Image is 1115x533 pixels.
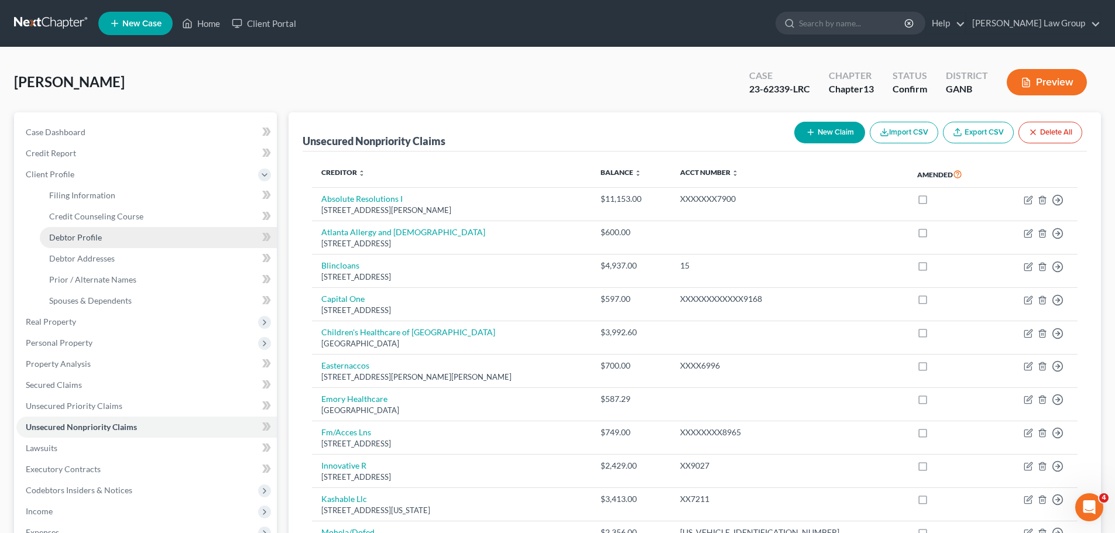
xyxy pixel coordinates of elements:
a: Secured Claims [16,374,277,396]
a: Debtor Profile [40,227,277,248]
i: unfold_more [358,170,365,177]
span: Prior / Alternate Names [49,274,136,284]
button: Delete All [1018,122,1082,143]
a: Blincloans [321,260,359,270]
a: Kashable Llc [321,494,367,504]
div: GANB [946,82,988,96]
div: Status [893,69,927,82]
div: District [946,69,988,82]
a: Unsecured Priority Claims [16,396,277,417]
div: $11,153.00 [601,193,661,205]
div: Chapter [829,82,874,96]
a: Executory Contracts [16,459,277,480]
a: Prior / Alternate Names [40,269,277,290]
span: Property Analysis [26,359,91,369]
i: unfold_more [634,170,641,177]
div: [STREET_ADDRESS][PERSON_NAME] [321,205,581,216]
span: Lawsuits [26,443,57,453]
div: $2,429.00 [601,460,661,472]
a: Lawsuits [16,438,277,459]
div: XXXXXXXXXXXX9168 [680,293,899,305]
span: Credit Report [26,148,76,158]
a: Debtor Addresses [40,248,277,269]
a: Children's Healthcare of [GEOGRAPHIC_DATA] [321,327,495,337]
div: Confirm [893,82,927,96]
span: Secured Claims [26,380,82,390]
a: Creditor unfold_more [321,168,365,177]
div: $749.00 [601,427,661,438]
a: Credit Report [16,143,277,164]
span: Credit Counseling Course [49,211,143,221]
button: Import CSV [870,122,938,143]
div: XXXXXXXX8965 [680,427,899,438]
a: Help [926,13,965,34]
a: Credit Counseling Course [40,206,277,227]
div: Unsecured Nonpriority Claims [303,134,445,148]
div: Chapter [829,69,874,82]
div: $597.00 [601,293,661,305]
div: [GEOGRAPHIC_DATA] [321,338,581,349]
a: Unsecured Nonpriority Claims [16,417,277,438]
span: Personal Property [26,338,92,348]
iframe: Intercom live chat [1075,493,1103,521]
a: Filing Information [40,185,277,206]
a: Capital One [321,294,365,304]
a: Property Analysis [16,353,277,374]
div: $3,413.00 [601,493,661,505]
i: unfold_more [732,170,739,177]
div: $587.29 [601,393,661,405]
span: New Case [122,19,162,28]
a: Innovative R [321,460,366,470]
span: Client Profile [26,169,74,179]
a: [PERSON_NAME] Law Group [966,13,1100,34]
div: $600.00 [601,226,661,238]
button: New Claim [794,122,865,143]
div: XX9027 [680,460,899,472]
div: $700.00 [601,360,661,372]
a: Fm/Acces Lns [321,427,371,437]
a: Case Dashboard [16,122,277,143]
span: Executory Contracts [26,464,101,474]
span: [PERSON_NAME] [14,73,125,90]
a: Emory Healthcare [321,394,387,404]
a: Balance unfold_more [601,168,641,177]
button: Preview [1007,69,1087,95]
div: XXXXXXX7900 [680,193,899,205]
div: [GEOGRAPHIC_DATA] [321,405,581,416]
div: [STREET_ADDRESS] [321,472,581,483]
a: Export CSV [943,122,1014,143]
div: $4,937.00 [601,260,661,271]
span: Spouses & Dependents [49,295,132,305]
a: Client Portal [226,13,302,34]
div: XX7211 [680,493,899,505]
input: Search by name... [799,12,906,34]
a: Easternaccos [321,360,369,370]
span: Codebtors Insiders & Notices [26,485,132,495]
span: Debtor Profile [49,232,102,242]
a: Spouses & Dependents [40,290,277,311]
a: Absolute Resolutions I [321,194,403,204]
div: 23-62339-LRC [749,82,810,96]
span: 13 [863,83,874,94]
div: [STREET_ADDRESS] [321,271,581,283]
span: Real Property [26,317,76,326]
span: Case Dashboard [26,127,85,137]
a: Atlanta Allergy and [DEMOGRAPHIC_DATA] [321,227,485,237]
span: Filing Information [49,190,115,200]
div: 15 [680,260,899,271]
span: 4 [1099,493,1109,503]
div: [STREET_ADDRESS] [321,438,581,449]
span: Income [26,506,53,516]
div: [STREET_ADDRESS][PERSON_NAME][PERSON_NAME] [321,372,581,383]
span: Debtor Addresses [49,253,115,263]
div: $3,992.60 [601,326,661,338]
div: [STREET_ADDRESS] [321,238,581,249]
div: Case [749,69,810,82]
a: Home [176,13,226,34]
span: Unsecured Nonpriority Claims [26,422,137,432]
th: Amended [908,161,993,188]
span: Unsecured Priority Claims [26,401,122,411]
a: Acct Number unfold_more [680,168,739,177]
div: [STREET_ADDRESS] [321,305,581,316]
div: XXXX6996 [680,360,899,372]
